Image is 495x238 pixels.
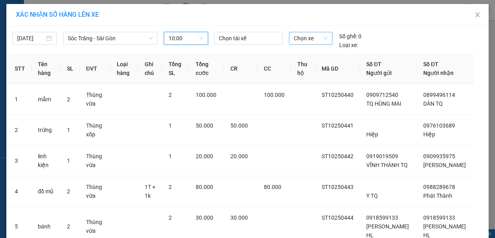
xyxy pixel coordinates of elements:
span: VĨNH THÀNH TQ [366,162,408,168]
th: CC [257,53,291,84]
th: ĐVT [80,53,110,84]
span: Người gửi [366,70,392,76]
span: Người nhận [423,70,454,76]
span: 0909712540 [366,92,398,98]
span: Y TQ [366,193,378,199]
span: 20.000 [196,153,213,159]
th: SL [61,53,80,84]
span: 0976103689 [423,122,455,129]
span: Phát Thành [423,193,452,199]
span: ST10250441 [322,122,354,129]
span: TQ HÙNG MAI [366,100,401,107]
span: 100.000 [264,92,285,98]
span: 1 [67,157,70,164]
span: 50.000 [230,122,248,129]
span: XÁC NHẬN SỐ HÀNG LÊN XE [16,11,99,18]
span: Số ghế: [339,32,357,41]
span: 1 [67,127,70,133]
span: 20.000 [230,153,248,159]
span: 0899496114 [423,92,455,98]
span: 30.000 [196,214,213,221]
span: Hiệp [366,131,378,138]
th: Thu hộ [291,53,315,84]
span: Hiệp [423,131,435,138]
span: close [474,12,481,18]
span: 0918599133 [423,214,455,221]
span: 0988289678 [423,184,455,190]
input: 11/10/2025 [17,34,45,43]
span: 2 [169,184,172,190]
th: Tên hàng [31,53,61,84]
span: ST10250442 [322,153,354,159]
th: Tổng cước [189,53,224,84]
span: DÂN TQ [423,100,443,107]
td: 2 [8,115,31,146]
span: [PERSON_NAME] [423,162,466,168]
span: Chọn xe [294,32,328,44]
span: 80.000 [196,184,213,190]
span: 100.000 [196,92,216,98]
th: Tổng SL [162,53,189,84]
span: Loại xe: [339,41,357,49]
span: Sóc Trăng - Sài Gòn [68,32,153,44]
span: 80.000 [264,184,281,190]
span: ST10250440 [322,92,354,98]
td: mắm [31,84,61,115]
td: 4 [8,176,31,207]
th: Ghi chú [138,53,162,84]
span: 30.000 [230,214,248,221]
span: ST10250444 [322,214,354,221]
span: 1 [169,153,172,159]
div: 0 [339,32,361,41]
td: Thùng vừa [80,84,110,115]
span: down [148,36,153,41]
span: 10:00 [169,32,203,44]
th: CR [224,53,257,84]
span: 0919019509 [366,153,398,159]
td: đồ mũ [31,176,61,207]
span: 1T + 1k [145,184,155,199]
span: 1 [169,122,172,129]
td: linh kiện [31,146,61,176]
span: Số ĐT [366,61,381,67]
span: 2 [67,223,70,230]
td: trứng [31,115,61,146]
span: 2 [169,92,172,98]
td: 3 [8,146,31,176]
span: 2 [169,214,172,221]
td: Thùng xốp [80,115,110,146]
span: 0909935975 [423,153,455,159]
span: ST10250443 [322,184,354,190]
td: Thùng vừa [80,176,110,207]
th: Loại hàng [110,53,138,84]
button: Close [466,4,489,26]
td: 1 [8,84,31,115]
span: 50.000 [196,122,213,129]
th: Mã GD [315,53,360,84]
span: 2 [67,96,70,102]
span: 2 [67,188,70,195]
span: 0918599133 [366,214,398,221]
th: STT [8,53,31,84]
span: Số ĐT [423,61,438,67]
td: Thùng vừa [80,146,110,176]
